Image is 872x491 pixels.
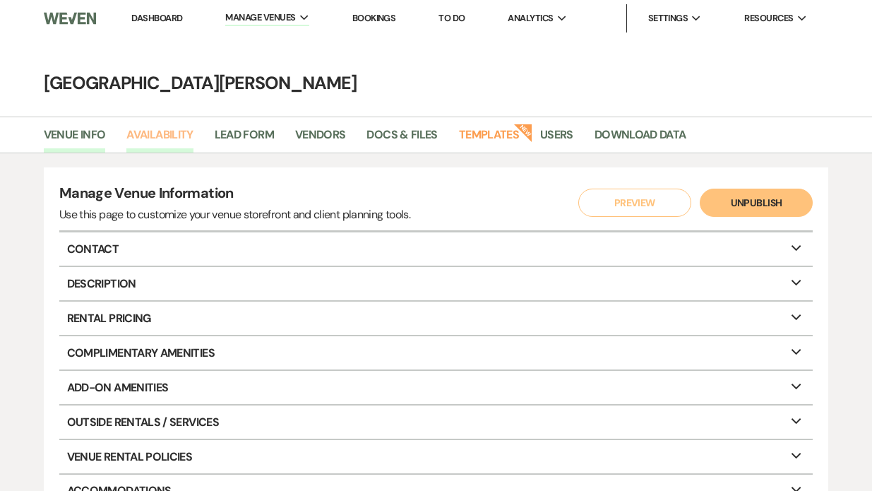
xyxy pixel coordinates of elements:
strong: New [513,122,533,142]
p: Outside Rentals / Services [59,406,813,439]
a: Vendors [295,126,346,153]
a: Docs & Files [366,126,437,153]
a: Preview [575,189,688,217]
p: Contact [59,232,813,266]
button: Unpublish [700,189,813,217]
p: Complimentary Amenities [59,336,813,369]
a: Venue Info [44,126,106,153]
a: To Do [438,12,465,24]
p: Venue Rental Policies [59,440,813,473]
a: Lead Form [215,126,274,153]
a: Download Data [595,126,686,153]
a: Users [540,126,573,153]
a: Availability [126,126,193,153]
h4: Manage Venue Information [59,183,410,206]
a: Bookings [352,12,396,24]
span: Manage Venues [225,11,295,25]
p: Description [59,267,813,300]
span: Resources [744,11,793,25]
div: Use this page to customize your venue storefront and client planning tools. [59,206,410,223]
img: Weven Logo [44,4,96,33]
p: Add-On Amenities [59,371,813,404]
span: Settings [648,11,688,25]
a: Dashboard [131,12,182,24]
p: Rental Pricing [59,302,813,335]
span: Analytics [508,11,553,25]
a: Templates [459,126,519,153]
button: Preview [578,189,691,217]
